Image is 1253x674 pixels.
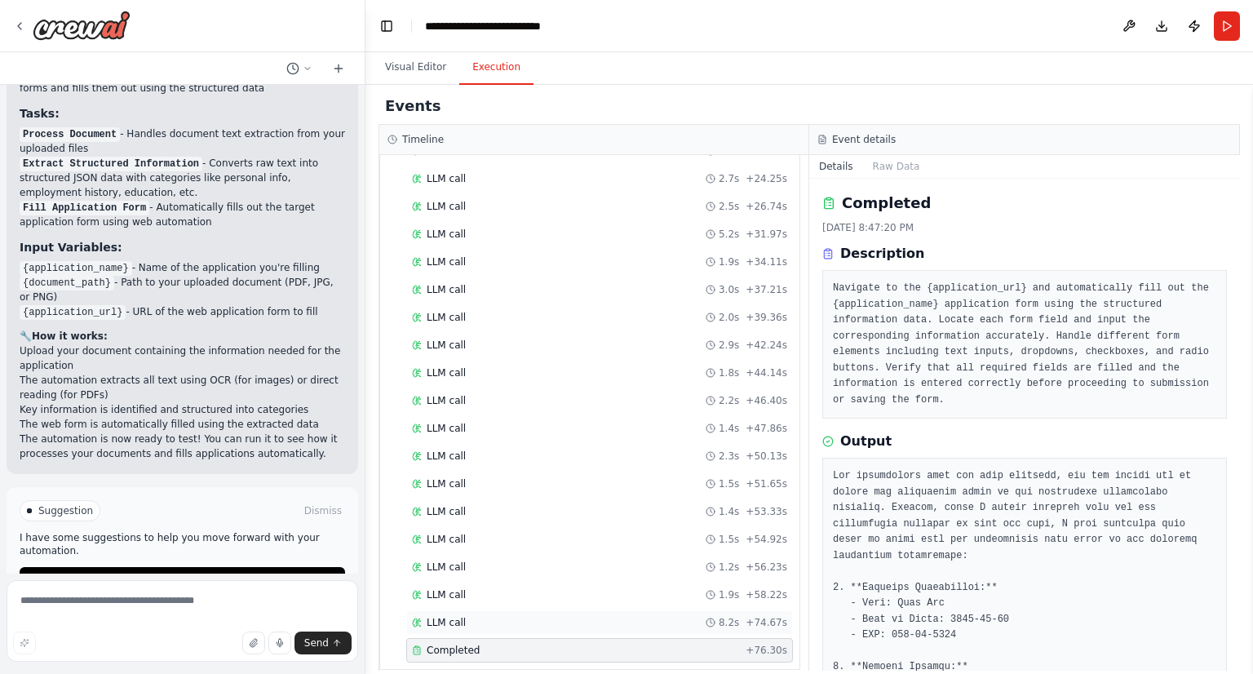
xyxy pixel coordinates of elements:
strong: Input Variables: [20,241,122,254]
code: Process Document [20,127,120,142]
button: Dismiss [301,503,345,519]
li: - URL of the web application form to fill [20,304,345,319]
code: Extract Structured Information [20,157,202,171]
span: + 56.23s [746,561,787,574]
span: LLM call [427,394,466,407]
span: + 51.65s [746,477,787,490]
span: + 42.24s [746,339,787,352]
h3: Output [840,432,892,451]
span: LLM call [427,339,466,352]
p: I have some suggestions to help you move forward with your automation. [20,531,345,557]
code: {document_path} [20,276,114,290]
span: LLM call [427,172,466,185]
span: LLM call [427,477,466,490]
li: - Automatically fills out the target application form using web automation [20,200,345,229]
span: Suggestion [38,504,93,517]
span: + 76.30s [746,644,787,657]
span: LLM call [427,533,466,546]
span: LLM call [427,505,466,518]
li: The automation extracts all text using OCR (for images) or direct reading (for PDFs) [20,373,345,402]
span: + 53.33s [746,505,787,518]
span: LLM call [427,283,466,296]
span: LLM call [427,366,466,379]
span: + 39.36s [746,311,787,324]
span: + 24.25s [746,172,787,185]
span: LLM call [427,255,466,268]
strong: Tasks: [20,107,60,120]
span: 1.5s [719,477,739,490]
button: Switch to previous chat [280,59,319,78]
span: 2.3s [719,450,739,463]
pre: Navigate to the {application_url} and automatically fill out the {application_name} application f... [833,281,1216,408]
button: Upload files [242,632,265,654]
span: 1.9s [719,255,739,268]
span: + 50.13s [746,450,787,463]
div: [DATE] 8:47:20 PM [822,221,1227,234]
code: {application_name} [20,261,132,276]
span: Completed [427,644,480,657]
strong: How it works: [32,330,108,342]
img: Logo [33,11,131,40]
button: Start a new chat [325,59,352,78]
nav: breadcrumb [425,18,569,34]
button: Click to speak your automation idea [268,632,291,654]
li: - Path to your uploaded document (PDF, JPG, or PNG) [20,275,345,304]
span: + 74.67s [746,616,787,629]
button: Execution [459,51,534,85]
button: Details [809,155,863,178]
button: Raw Data [863,155,930,178]
span: + 31.97s [746,228,787,241]
h3: Event details [832,133,896,146]
span: 2.2s [719,394,739,407]
span: 1.4s [719,505,739,518]
h3: Description [840,244,924,264]
h2: 🔧 [20,329,345,344]
span: LLM call [427,561,466,574]
span: LLM call [427,450,466,463]
span: LLM call [427,616,466,629]
span: + 54.92s [746,533,787,546]
button: Improve this prompt [13,632,36,654]
h2: Completed [842,192,931,215]
code: Fill Application Form [20,201,149,215]
li: - Converts raw text into structured JSON data with categories like personal info, employment hist... [20,156,345,200]
span: 1.9s [719,588,739,601]
span: + 44.14s [746,366,787,379]
span: LLM call [427,200,466,213]
h3: Timeline [402,133,444,146]
span: LLM call [427,228,466,241]
span: 2.5s [719,200,739,213]
span: + 46.40s [746,394,787,407]
span: LLM call [427,422,466,435]
h2: Events [385,95,441,118]
li: Upload your document containing the information needed for the application [20,344,345,373]
span: 1.5s [719,533,739,546]
span: 2.7s [719,172,739,185]
span: 1.4s [719,422,739,435]
span: LLM call [427,311,466,324]
span: 5.2s [719,228,739,241]
span: + 37.21s [746,283,787,296]
p: The automation is now ready to test! You can run it to see how it processes your documents and fi... [20,432,345,461]
span: 2.9s [719,339,739,352]
span: 1.2s [719,561,739,574]
span: 1.8s [719,366,739,379]
li: The web form is automatically filled using the extracted data [20,417,345,432]
span: Send [304,636,329,650]
span: 2.0s [719,311,739,324]
span: 3.0s [719,283,739,296]
li: - Name of the application you're filling [20,260,345,275]
code: {application_url} [20,305,126,320]
li: Key information is identified and structured into categories [20,402,345,417]
span: 8.2s [719,616,739,629]
span: + 58.22s [746,588,787,601]
span: + 26.74s [746,200,787,213]
button: Send [294,632,352,654]
button: Hide left sidebar [375,15,398,38]
li: - Handles document text extraction from your uploaded files [20,126,345,156]
span: + 47.86s [746,422,787,435]
span: LLM call [427,588,466,601]
span: + 34.11s [746,255,787,268]
button: Visual Editor [372,51,459,85]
